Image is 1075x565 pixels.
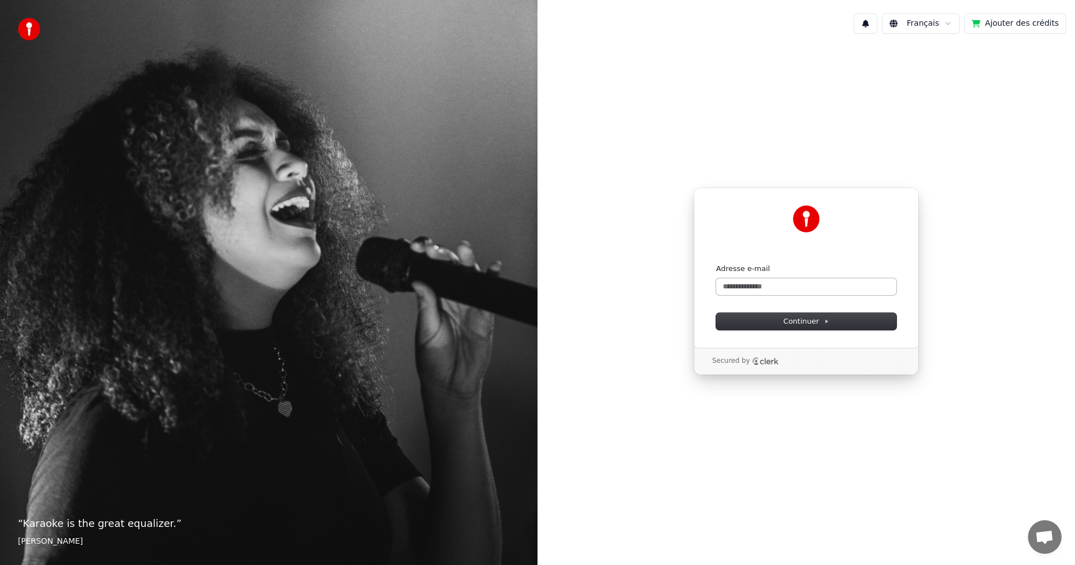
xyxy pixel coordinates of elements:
div: Ouvrir le chat [1028,520,1062,554]
button: Continuer [716,313,896,330]
label: Adresse e-mail [716,264,770,274]
a: Clerk logo [752,357,779,365]
footer: [PERSON_NAME] [18,536,520,547]
p: “ Karaoke is the great equalizer. ” [18,516,520,531]
p: Secured by [712,357,750,366]
button: Ajouter des crédits [964,13,1066,34]
span: Continuer [783,316,829,326]
img: youka [18,18,40,40]
img: Youka [793,206,820,232]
